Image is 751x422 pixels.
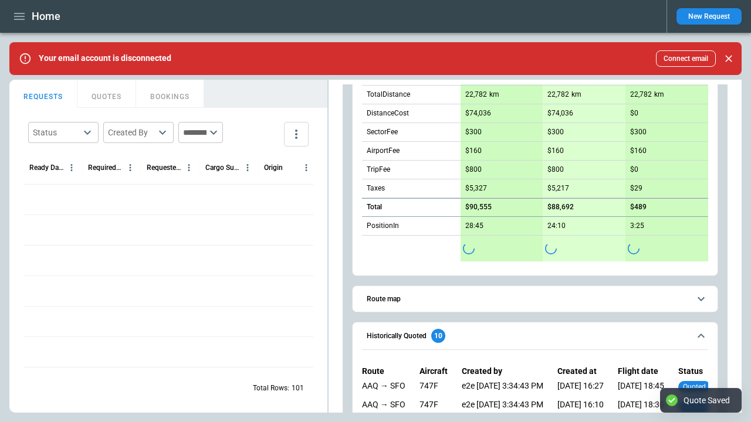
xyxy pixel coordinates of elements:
div: [DATE] 18:30 [618,400,664,414]
button: Requested Route column menu [181,160,197,175]
div: [DATE] 16:27 [557,381,604,395]
h6: Route map [367,295,401,303]
div: Required Date & Time (UTC+03:00) [88,164,123,172]
div: Created By [108,127,155,138]
p: Created at [557,366,604,376]
h6: Historically Quoted [367,332,427,340]
p: 22,782 [465,90,487,99]
div: [DATE] 16:10 [557,400,604,414]
div: 747F [420,381,448,395]
h6: Total [367,203,382,211]
p: $5,327 [465,184,487,193]
span: quoted [681,383,708,391]
button: Cargo Summary column menu [240,160,255,175]
p: $800 [547,165,564,174]
button: Origin column menu [299,160,314,175]
p: 28:45 [465,222,483,230]
div: 10 [431,329,445,343]
p: km [489,90,499,100]
p: $160 [547,147,564,155]
p: $160 [630,147,647,155]
p: Status [678,366,711,376]
p: DistanceCost [367,108,409,118]
p: 3:25 [630,222,644,230]
button: BOOKINGS [136,80,204,108]
div: e2e [DATE] 3:34:43 PM [462,400,543,414]
p: $74,036 [547,109,573,118]
p: $160 [465,147,482,155]
p: $29 [630,184,642,193]
div: Cargo Summary [205,164,240,172]
p: Your email account is disconnected [39,53,171,63]
p: 101 [292,383,304,393]
p: SectorFee [367,127,398,137]
div: Status [33,127,80,138]
p: $90,555 [465,203,492,212]
p: $800 [465,165,482,174]
p: $5,217 [547,184,569,193]
button: Connect email [656,50,716,67]
p: Created by [462,366,543,376]
p: Taxes [367,183,385,193]
button: Close [720,50,737,67]
p: km [654,90,664,100]
button: more [284,122,309,147]
p: $0 [630,109,638,118]
p: $489 [630,203,647,212]
p: AirportFee [367,146,400,156]
div: 747F [420,400,448,414]
p: TotalDistance [367,90,410,100]
button: New Request [676,8,742,25]
div: MEX → (positioning) → AAQ → (live) → PEX → (live) → SFO [362,400,405,414]
div: Ready Date & Time (UTC+03:00) [29,164,64,172]
button: Ready Date & Time (UTC+03:00) column menu [64,160,79,175]
p: km [571,90,581,100]
h1: Home [32,9,60,23]
p: $300 [547,128,564,137]
p: Total Rows: [253,383,289,393]
p: $300 [630,128,647,137]
p: $0 [630,165,638,174]
div: MEX → (positioning) → AAQ → (live) → PEX → (live) → SFO [362,381,405,395]
p: 22,782 [547,90,569,99]
button: Route map [362,286,708,312]
p: Flight date [618,366,664,376]
p: Aircraft [420,366,448,376]
button: Historically Quoted10 [362,322,708,349]
p: PositionIn [367,221,399,231]
p: 24:10 [547,222,566,230]
p: 22,782 [630,90,652,99]
p: Route [362,366,405,376]
div: [DATE] 18:45 [618,381,664,395]
p: $88,692 [547,203,574,212]
div: Quote Saved [684,395,730,406]
p: TripFee [367,165,390,175]
p: $300 [465,128,482,137]
div: Requested Route [147,164,181,172]
div: Origin [264,164,283,172]
button: REQUESTS [9,80,77,108]
div: e2e [DATE] 3:34:43 PM [462,381,543,395]
div: dismiss [720,46,737,72]
button: Required Date & Time (UTC+03:00) column menu [123,160,138,175]
p: $74,036 [465,109,491,118]
button: QUOTES [77,80,136,108]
